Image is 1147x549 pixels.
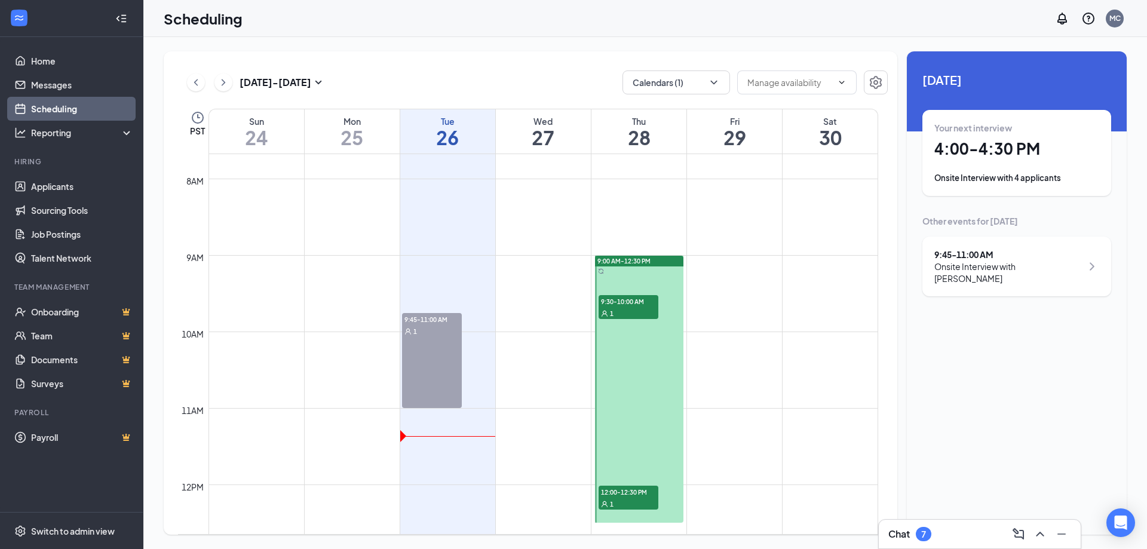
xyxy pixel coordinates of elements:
[31,73,133,97] a: Messages
[687,115,782,127] div: Fri
[601,310,608,317] svg: User
[837,78,847,87] svg: ChevronDown
[190,125,205,137] span: PST
[747,76,832,89] input: Manage availability
[14,525,26,537] svg: Settings
[31,372,133,395] a: SurveysCrown
[687,109,782,154] a: August 29, 2025
[164,8,243,29] h1: Scheduling
[934,122,1099,134] div: Your next interview
[187,73,205,91] button: ChevronLeft
[599,486,658,498] span: 12:00-12:30 PM
[413,327,417,336] span: 1
[922,70,1111,89] span: [DATE]
[31,300,133,324] a: OnboardingCrown
[921,529,926,539] div: 7
[1106,508,1135,537] div: Open Intercom Messenger
[601,501,608,508] svg: User
[14,127,26,139] svg: Analysis
[1085,259,1099,274] svg: ChevronRight
[14,407,131,418] div: Payroll
[13,12,25,24] svg: WorkstreamLogo
[496,127,591,148] h1: 27
[31,97,133,121] a: Scheduling
[209,109,304,154] a: August 24, 2025
[214,73,232,91] button: ChevronRight
[31,174,133,198] a: Applicants
[610,500,614,508] span: 1
[179,327,206,341] div: 10am
[591,115,686,127] div: Thu
[783,127,878,148] h1: 30
[496,115,591,127] div: Wed
[1009,525,1028,544] button: ComposeMessage
[1031,525,1050,544] button: ChevronUp
[190,75,202,90] svg: ChevronLeft
[217,75,229,90] svg: ChevronRight
[599,295,658,307] span: 9:30-10:00 AM
[1011,527,1026,541] svg: ComposeMessage
[400,109,495,154] a: August 26, 2025
[1055,11,1069,26] svg: Notifications
[209,115,304,127] div: Sun
[305,109,400,154] a: August 25, 2025
[622,70,730,94] button: Calendars (1)ChevronDown
[31,198,133,222] a: Sourcing Tools
[934,172,1099,184] div: Onsite Interview with 4 applicants
[783,109,878,154] a: August 30, 2025
[209,127,304,148] h1: 24
[31,127,134,139] div: Reporting
[610,309,614,318] span: 1
[934,260,1082,284] div: Onsite Interview with [PERSON_NAME]
[31,49,133,73] a: Home
[14,282,131,292] div: Team Management
[1033,527,1047,541] svg: ChevronUp
[783,115,878,127] div: Sat
[597,257,651,265] span: 9:00 AM-12:30 PM
[184,251,206,264] div: 9am
[922,215,1111,227] div: Other events for [DATE]
[31,348,133,372] a: DocumentsCrown
[934,139,1099,159] h1: 4:00 - 4:30 PM
[869,75,883,90] svg: Settings
[1054,527,1069,541] svg: Minimize
[400,127,495,148] h1: 26
[1081,11,1096,26] svg: QuestionInfo
[31,222,133,246] a: Job Postings
[305,115,400,127] div: Mon
[888,527,910,541] h3: Chat
[404,328,412,335] svg: User
[311,75,326,90] svg: SmallChevronDown
[402,313,462,325] span: 9:45-11:00 AM
[1052,525,1071,544] button: Minimize
[1109,13,1121,23] div: MC
[179,404,206,417] div: 11am
[598,268,604,274] svg: Sync
[687,127,782,148] h1: 29
[184,174,206,188] div: 8am
[240,76,311,89] h3: [DATE] - [DATE]
[179,480,206,493] div: 12pm
[305,127,400,148] h1: 25
[115,13,127,24] svg: Collapse
[591,109,686,154] a: August 28, 2025
[496,109,591,154] a: August 27, 2025
[864,70,888,94] button: Settings
[934,249,1082,260] div: 9:45 - 11:00 AM
[31,425,133,449] a: PayrollCrown
[31,525,115,537] div: Switch to admin view
[14,157,131,167] div: Hiring
[31,246,133,270] a: Talent Network
[31,324,133,348] a: TeamCrown
[191,111,205,125] svg: Clock
[708,76,720,88] svg: ChevronDown
[400,115,495,127] div: Tue
[591,127,686,148] h1: 28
